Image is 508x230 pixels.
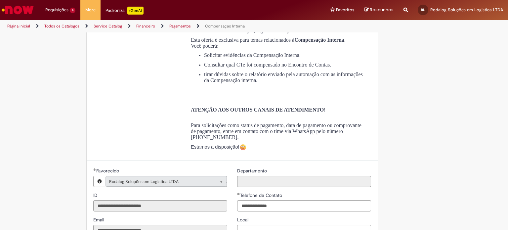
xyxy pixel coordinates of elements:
[109,176,210,187] span: Rodalog Soluções em Logistica LTDA
[205,23,245,29] a: Compensação Interna
[93,192,99,199] label: Somente leitura - ID
[240,144,246,151] img: Sorriso
[336,7,354,13] span: Favoritos
[204,62,331,68] span: Consultar qual CTe foi compensado no Encontro de Contas.
[96,168,120,174] span: Necessários - Favorecido
[5,20,334,32] ul: Trilhas de página
[85,7,96,13] span: More
[237,176,371,187] input: Departamento
[93,200,227,211] input: ID
[370,7,394,13] span: Rascunhos
[169,23,191,29] a: Pagamentos
[94,23,122,29] a: Service Catalog
[364,7,394,13] a: Rascunhos
[93,216,106,223] label: Somente leitura - Email
[1,3,35,17] img: ServiceNow
[191,37,346,49] span: Esta oferta é exclusiva para temas relacionados à . Você poderá:
[430,7,503,13] span: Rodalog Soluções em Logistica LTDA
[191,122,361,140] span: Para solicitações como status de pagamento, data de pagamento ou comprovante de pagamento, entre ...
[237,168,268,174] span: Somente leitura - Departamento
[240,192,283,198] span: Telefone de Contato
[93,217,106,223] span: Somente leitura - Email
[237,200,371,211] input: Telefone de Contato
[127,7,144,15] p: +GenAi
[44,23,79,29] a: Todos os Catálogos
[136,23,155,29] a: Financeiro
[93,167,120,174] label: Somente leitura - Necessários - Favorecido
[106,176,227,187] a: Rodalog Soluções em Logistica LTDALimpar campo Favorecido
[237,217,250,223] span: Local
[294,37,344,43] strong: Compensação Interna
[191,144,366,151] p: Estamos a disposição!
[45,7,68,13] span: Requisições
[237,193,240,195] span: Obrigatório Preenchido
[93,168,96,171] span: Obrigatório Preenchido
[191,107,326,113] span: ATENÇÃO AOS OUTROS CANAIS DE ATENDIMENTO!
[93,192,99,198] span: Somente leitura - ID
[237,167,268,174] label: Somente leitura - Departamento
[204,52,301,58] span: Solicitar evidências da Compensação Interna.
[204,71,363,83] span: tirar dúvidas sobre o relatório enviado pela automação com as informações da Compensação interna.
[70,8,75,13] span: 4
[94,176,106,187] button: Favorecido, Visualizar este registro Rodalog Soluções em Logistica LTDA
[421,8,425,12] span: RL
[7,23,30,29] a: Página inicial
[106,7,144,15] div: Padroniza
